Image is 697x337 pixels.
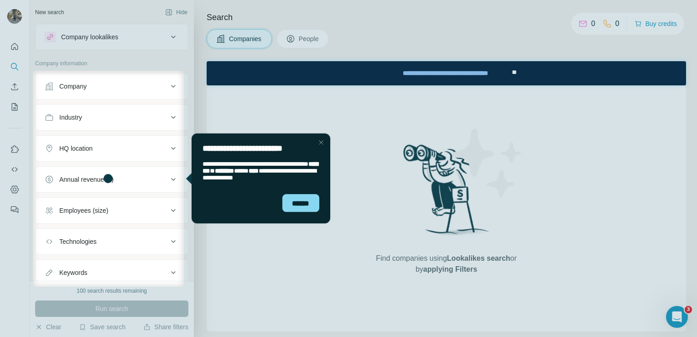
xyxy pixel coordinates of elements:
[59,206,108,215] div: Employees (size)
[36,200,188,221] button: Employees (size)
[59,144,93,153] div: HQ location
[184,132,332,226] iframe: Tooltip
[59,268,87,277] div: Keywords
[174,2,303,22] div: Upgrade plan for full access to Surfe
[36,137,188,159] button: HQ location
[59,237,97,246] div: Technologies
[36,168,188,190] button: Annual revenue ($)
[36,231,188,253] button: Technologies
[59,113,82,122] div: Industry
[36,106,188,128] button: Industry
[59,175,114,184] div: Annual revenue ($)
[36,75,188,97] button: Company
[36,262,188,284] button: Keywords
[59,82,87,91] div: Company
